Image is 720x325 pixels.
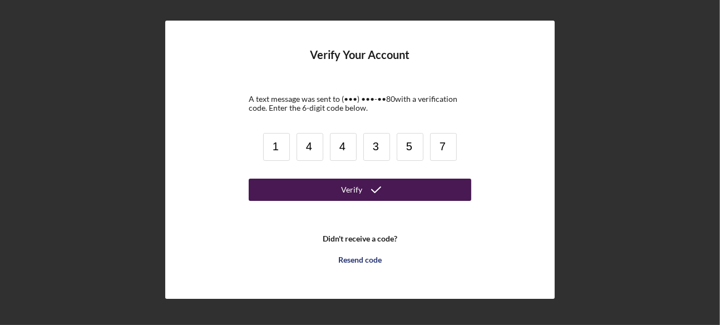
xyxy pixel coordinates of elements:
b: Didn't receive a code? [323,234,397,243]
div: Verify [341,179,362,201]
div: A text message was sent to (•••) •••-•• 80 with a verification code. Enter the 6-digit code below. [249,95,471,112]
h4: Verify Your Account [310,48,410,78]
button: Resend code [249,249,471,271]
div: Resend code [338,249,382,271]
button: Verify [249,179,471,201]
